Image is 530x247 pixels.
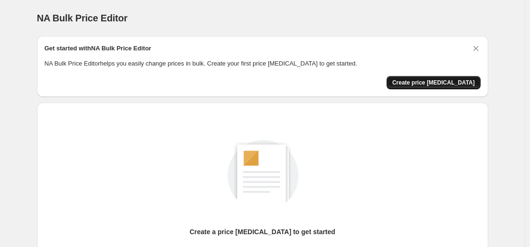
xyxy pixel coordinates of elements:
[37,13,128,23] span: NA Bulk Price Editor
[387,76,481,89] button: Create price change job
[392,79,475,86] span: Create price [MEDICAL_DATA]
[471,44,481,53] button: Dismiss card
[45,59,481,68] p: NA Bulk Price Editor helps you easily change prices in bulk. Create your first price [MEDICAL_DAT...
[45,44,151,53] h2: Get started with NA Bulk Price Editor
[189,227,335,237] p: Create a price [MEDICAL_DATA] to get started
